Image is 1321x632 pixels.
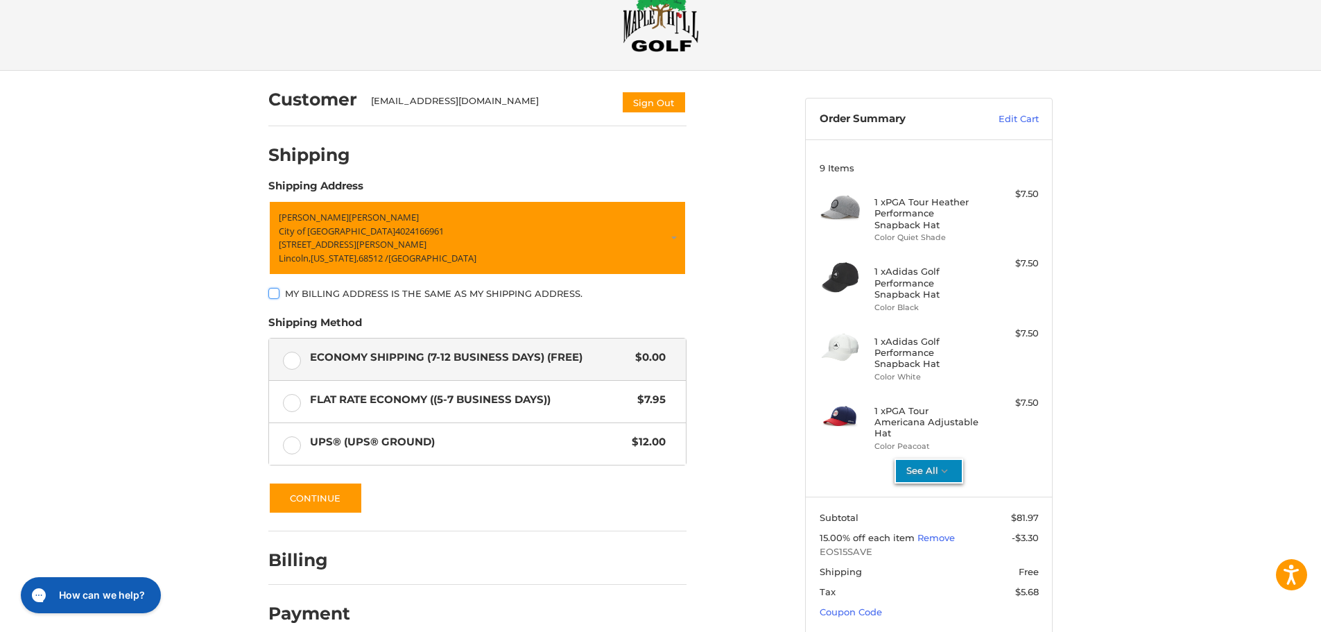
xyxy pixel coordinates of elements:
div: $7.50 [984,187,1039,201]
a: Edit Cart [969,112,1039,126]
h2: Payment [268,603,350,624]
span: Free [1019,566,1039,577]
h4: 1 x PGA Tour Heather Performance Snapback Hat [874,196,981,230]
span: EOS15SAVE [820,545,1039,559]
span: Economy Shipping (7-12 Business Days) (Free) [310,350,629,366]
span: City of [GEOGRAPHIC_DATA] [279,225,395,237]
span: [PERSON_NAME] [279,211,349,223]
legend: Shipping Method [268,315,362,337]
h3: Order Summary [820,112,969,126]
span: $81.97 [1011,512,1039,523]
h4: 1 x PGA Tour Americana Adjustable Hat [874,405,981,439]
h3: 9 Items [820,162,1039,173]
button: Sign Out [621,91,687,114]
span: [US_STATE], [311,252,359,264]
button: See All [895,459,963,484]
span: Lincoln, [279,252,311,264]
span: 15.00% off each item [820,532,917,543]
span: $7.95 [630,392,666,408]
iframe: Gorgias live chat messenger [14,572,165,618]
span: Tax [820,586,836,597]
span: Subtotal [820,512,858,523]
span: $12.00 [625,434,666,450]
span: Flat Rate Economy ((5-7 Business Days)) [310,392,631,408]
a: Coupon Code [820,606,882,617]
span: [GEOGRAPHIC_DATA] [388,252,476,264]
span: 68512 / [359,252,388,264]
span: UPS® (UPS® Ground) [310,434,625,450]
span: $0.00 [628,350,666,366]
li: Color Quiet Shade [874,232,981,244]
span: 4024166961 [395,225,444,237]
div: [EMAIL_ADDRESS][DOMAIN_NAME] [371,94,608,114]
span: [STREET_ADDRESS][PERSON_NAME] [279,238,426,250]
h4: 1 x Adidas Golf Performance Snapback Hat [874,266,981,300]
h2: Customer [268,89,357,110]
label: My billing address is the same as my shipping address. [268,288,687,299]
span: [PERSON_NAME] [349,211,419,223]
a: Enter or select a different address [268,200,687,275]
span: $5.68 [1015,586,1039,597]
legend: Shipping Address [268,178,363,200]
a: Remove [917,532,955,543]
div: $7.50 [984,396,1039,410]
h2: Billing [268,549,349,571]
h2: Shipping [268,144,350,166]
div: $7.50 [984,327,1039,341]
button: Continue [268,482,363,514]
h4: 1 x Adidas Golf Performance Snapback Hat [874,336,981,370]
li: Color Black [874,302,981,314]
li: Color White [874,371,981,383]
div: $7.50 [984,257,1039,271]
span: -$3.30 [1012,532,1039,543]
span: Shipping [820,566,862,577]
li: Color Peacoat [874,441,981,452]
